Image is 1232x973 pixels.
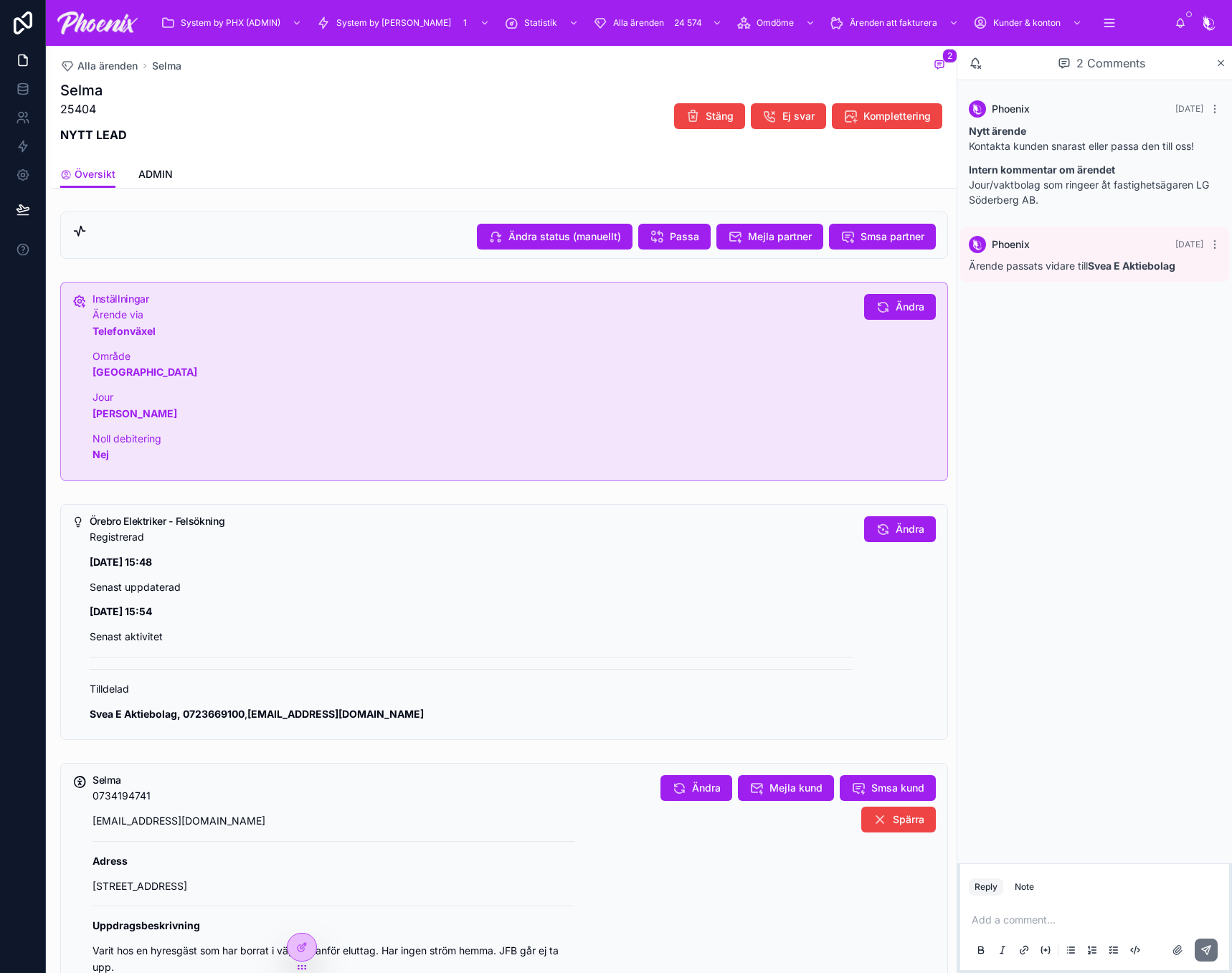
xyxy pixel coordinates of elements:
[93,919,200,931] strong: Uppdragsbeskrivning
[477,224,632,250] button: Ändra status (manuellt)
[589,10,729,36] a: Alla ärenden24 574
[969,162,1221,207] p: Jour/vaktbolag som ringeer åt fastighetsägaren LG Söderberg AB.
[861,229,924,244] span: Smsa partner
[969,163,1115,176] strong: Intern kommentar om ärendet
[90,708,245,720] strong: Svea E Aktiebolag, 0723669100
[500,10,586,36] a: Statistik
[93,431,853,464] p: Noll debitering
[93,855,128,867] strong: Adress
[751,103,826,129] button: Ej svar
[692,781,721,795] span: Ändra
[670,229,699,244] span: Passa
[75,167,115,181] span: Översikt
[992,237,1030,252] span: Phoenix
[93,366,197,378] strong: [GEOGRAPHIC_DATA]
[829,224,936,250] button: Smsa partner
[863,109,931,123] span: Komplettering
[1076,54,1145,72] span: 2 Comments
[969,125,1026,137] strong: Nytt ärende
[93,448,109,460] strong: Nej
[674,103,745,129] button: Stäng
[969,878,1003,896] button: Reply
[942,49,957,63] span: 2
[60,80,127,100] h1: Selma
[93,325,156,337] strong: Telefonväxel
[896,300,924,314] span: Ändra
[969,123,1221,153] p: Kontakta kunden snarast eller passa den till oss!
[508,229,621,244] span: Ändra status (manuellt)
[77,59,138,73] span: Alla ärenden
[138,161,173,190] a: ADMIN
[864,516,936,542] button: Ändra
[748,229,812,244] span: Mejla partner
[969,260,1175,272] span: Ärende passats vidare till
[969,10,1089,36] a: Kunder & konton
[1015,881,1034,893] div: Note
[336,17,451,29] span: System by [PERSON_NAME]
[93,813,574,830] p: [EMAIL_ADDRESS][DOMAIN_NAME]
[738,775,834,801] button: Mejla kund
[93,348,853,381] p: Område
[716,224,823,250] button: Mejla partner
[57,11,138,34] img: App logo
[732,10,823,36] a: Omdöme
[893,812,924,827] span: Spärra
[90,681,853,698] p: Tilldelad
[90,579,853,596] p: Senast uppdaterad
[524,17,557,29] span: Statistik
[60,128,127,142] strong: NYTT LEAD
[660,775,732,801] button: Ändra
[782,109,815,123] span: Ej svar
[613,17,664,29] span: Alla ärenden
[60,100,127,118] p: 25404
[90,556,152,568] strong: [DATE] 15:48
[93,307,853,340] p: Ärende via
[90,529,853,722] div: Registrerad **2025-08-30 15:48** Senast uppdaterad **2025-08-30 15:54** Senast aktivitet **** ___...
[931,57,948,75] button: 2
[1175,239,1203,250] span: [DATE]
[312,10,497,36] a: System by [PERSON_NAME]1
[149,7,1175,39] div: scrollable content
[706,109,734,123] span: Stäng
[670,14,706,32] div: 24 574
[1175,103,1203,114] span: [DATE]
[871,781,924,795] span: Smsa kund
[840,775,936,801] button: Smsa kund
[90,516,853,526] h5: Örebro Elektriker - Felsökning
[93,878,574,895] p: [STREET_ADDRESS]
[757,17,794,29] span: Omdöme
[93,389,853,422] p: Jour
[93,775,574,785] h5: Selma
[638,224,711,250] button: Passa
[60,59,138,73] a: Alla ärenden
[992,102,1030,116] span: Phoenix
[93,788,574,804] p: 0734194741
[832,103,942,129] button: Komplettering
[93,407,177,419] strong: [PERSON_NAME]
[896,522,924,536] span: Ändra
[90,529,853,546] p: Registrerad
[247,708,424,720] strong: [EMAIL_ADDRESS][DOMAIN_NAME]
[93,294,853,304] h5: Inställningar
[993,17,1061,29] span: Kunder & konton
[1088,260,1175,272] strong: Svea E Aktiebolag
[864,294,936,320] button: Ändra
[861,807,936,832] button: Spärra
[181,17,280,29] span: System by PHX (ADMIN)
[90,629,853,645] p: Senast aktivitet
[825,10,966,36] a: Ärenden att fakturera
[138,167,173,181] span: ADMIN
[1009,878,1040,896] button: Note
[769,781,823,795] span: Mejla kund
[60,161,115,189] a: Översikt
[156,10,309,36] a: System by PHX (ADMIN)
[93,307,853,463] div: Ärende via **Telefonväxel** Område **Örebro** Jour **Ja** Noll debitering **Nej**
[90,706,853,723] p: ,
[457,14,474,32] div: 1
[152,59,181,73] a: Selma
[850,17,937,29] span: Ärenden att fakturera
[90,605,152,617] strong: [DATE] 15:54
